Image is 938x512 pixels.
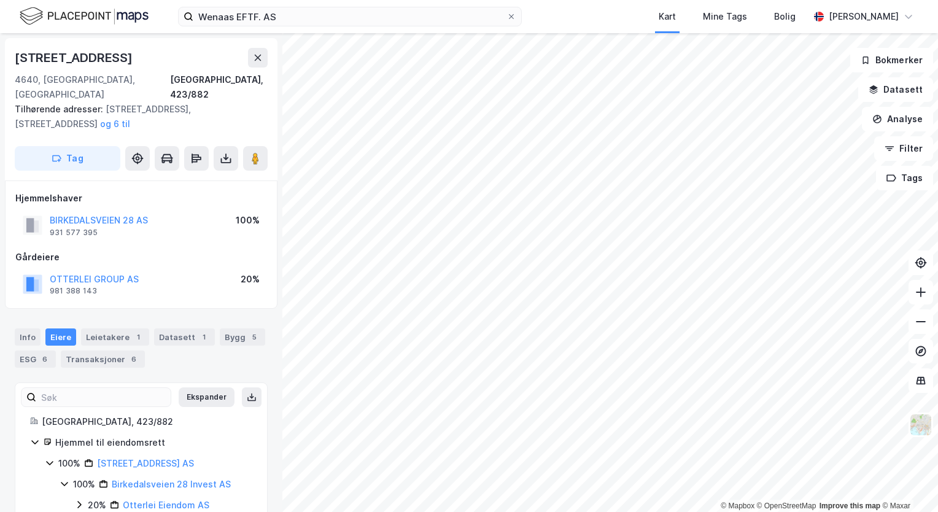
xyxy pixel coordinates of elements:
[820,502,880,510] a: Improve this map
[15,328,41,346] div: Info
[220,328,265,346] div: Bygg
[42,414,252,429] div: [GEOGRAPHIC_DATA], 423/882
[50,286,97,296] div: 981 388 143
[123,500,209,510] a: Otterlei Eiendom AS
[876,166,933,190] button: Tags
[15,351,56,368] div: ESG
[874,136,933,161] button: Filter
[50,228,98,238] div: 931 577 395
[20,6,149,27] img: logo.f888ab2527a4732fd821a326f86c7f29.svg
[15,104,106,114] span: Tilhørende adresser:
[877,453,938,512] iframe: Chat Widget
[154,328,215,346] div: Datasett
[112,479,231,489] a: Birkedalsveien 28 Invest AS
[236,213,260,228] div: 100%
[15,250,267,265] div: Gårdeiere
[45,328,76,346] div: Eiere
[15,102,258,131] div: [STREET_ADDRESS], [STREET_ADDRESS]
[55,435,252,450] div: Hjemmel til eiendomsrett
[179,387,234,407] button: Ekspander
[15,146,120,171] button: Tag
[659,9,676,24] div: Kart
[829,9,899,24] div: [PERSON_NAME]
[58,456,80,471] div: 100%
[248,331,260,343] div: 5
[193,7,506,26] input: Søk på adresse, matrikkel, gårdeiere, leietakere eller personer
[73,477,95,492] div: 100%
[170,72,268,102] div: [GEOGRAPHIC_DATA], 423/882
[15,48,135,68] div: [STREET_ADDRESS]
[39,353,51,365] div: 6
[850,48,933,72] button: Bokmerker
[703,9,747,24] div: Mine Tags
[81,328,149,346] div: Leietakere
[858,77,933,102] button: Datasett
[721,502,754,510] a: Mapbox
[15,72,170,102] div: 4640, [GEOGRAPHIC_DATA], [GEOGRAPHIC_DATA]
[128,353,140,365] div: 6
[61,351,145,368] div: Transaksjoner
[909,413,932,436] img: Z
[757,502,816,510] a: OpenStreetMap
[97,458,194,468] a: [STREET_ADDRESS] AS
[862,107,933,131] button: Analyse
[132,331,144,343] div: 1
[36,388,171,406] input: Søk
[774,9,796,24] div: Bolig
[198,331,210,343] div: 1
[241,272,260,287] div: 20%
[15,191,267,206] div: Hjemmelshaver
